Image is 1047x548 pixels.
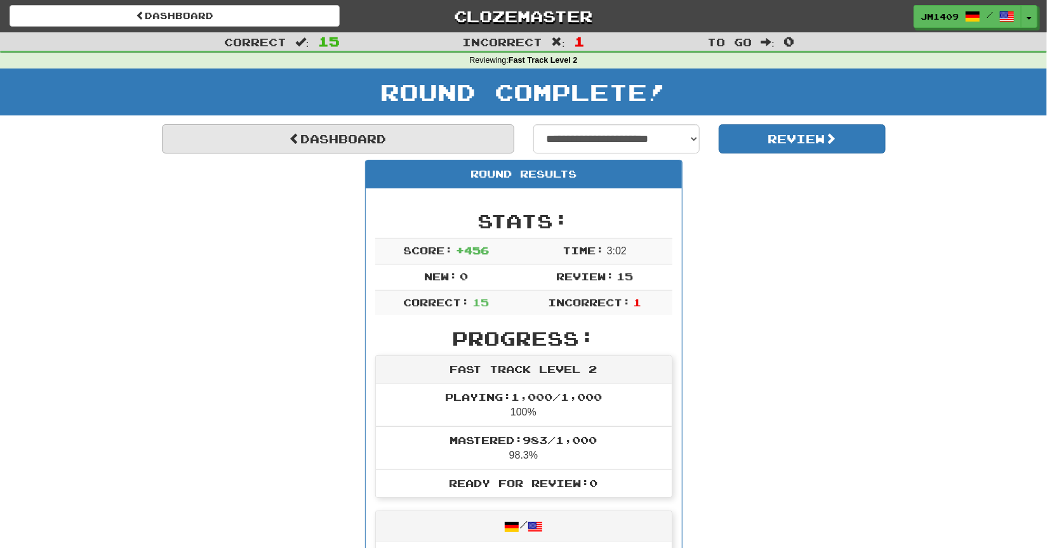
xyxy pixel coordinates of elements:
a: Dashboard [162,124,514,153]
span: Incorrect [462,36,542,48]
div: Fast Track Level 2 [376,356,672,384]
strong: Fast Track Level 2 [509,56,578,65]
span: Correct [224,36,286,48]
span: 1 [633,296,641,308]
div: / [376,511,672,541]
span: Score: [403,244,453,256]
h2: Progress: [375,328,672,349]
a: Dashboard [10,5,340,27]
span: Ready for Review: 0 [450,477,598,489]
span: 15 [318,34,340,49]
div: Round Results [366,160,682,188]
a: jm1409 / [914,5,1022,28]
li: 100% [376,384,672,427]
span: Playing: 1,000 / 1,000 [445,391,602,403]
span: 3 : 0 2 [607,245,627,256]
span: Review: [556,270,614,282]
span: + 456 [456,244,489,256]
span: 0 [784,34,794,49]
span: 15 [472,296,489,308]
span: : [295,37,309,48]
button: Review [719,124,886,153]
span: jm1409 [921,11,959,22]
span: : [761,37,775,48]
span: Mastered: 983 / 1,000 [450,434,597,446]
span: 1 [574,34,585,49]
span: Incorrect: [548,296,630,308]
h2: Stats: [375,211,672,232]
span: To go [707,36,752,48]
span: / [987,10,993,19]
a: Clozemaster [359,5,689,27]
span: 15 [617,270,633,282]
span: : [551,37,565,48]
h1: Round Complete! [4,79,1043,105]
span: New: [424,270,457,282]
span: Correct: [403,296,469,308]
span: Time: [563,244,604,256]
span: 0 [460,270,468,282]
li: 98.3% [376,426,672,470]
